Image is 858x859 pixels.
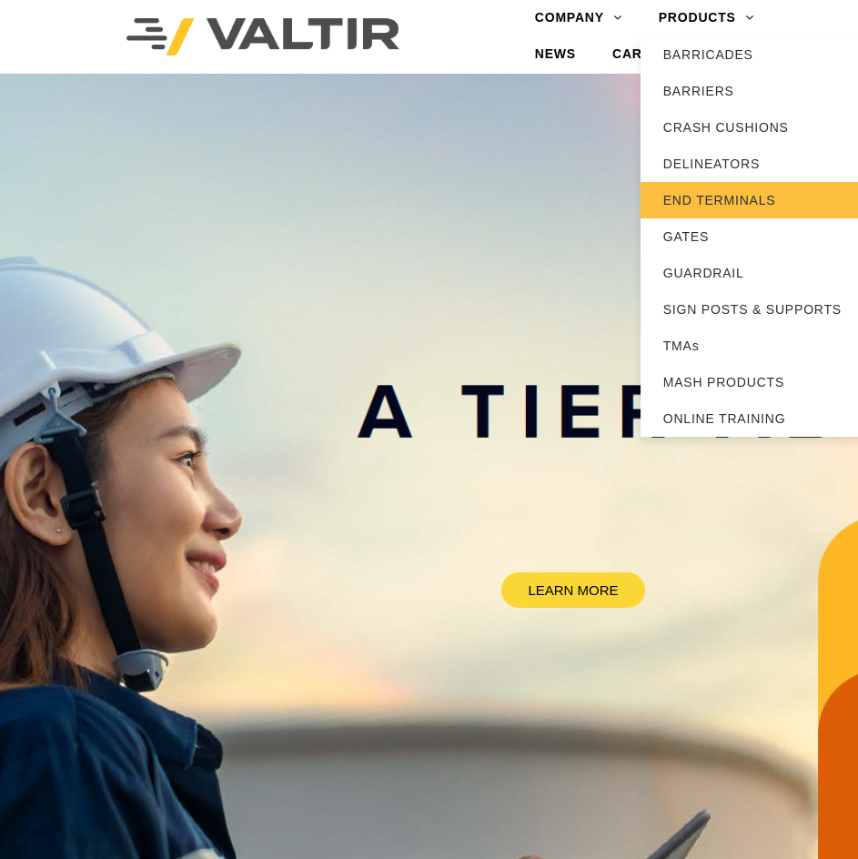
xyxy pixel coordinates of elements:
[501,572,645,608] a: LEARN MORE
[594,36,716,73] a: CAREERS
[517,36,594,73] a: NEWS
[126,18,399,56] img: Valtir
